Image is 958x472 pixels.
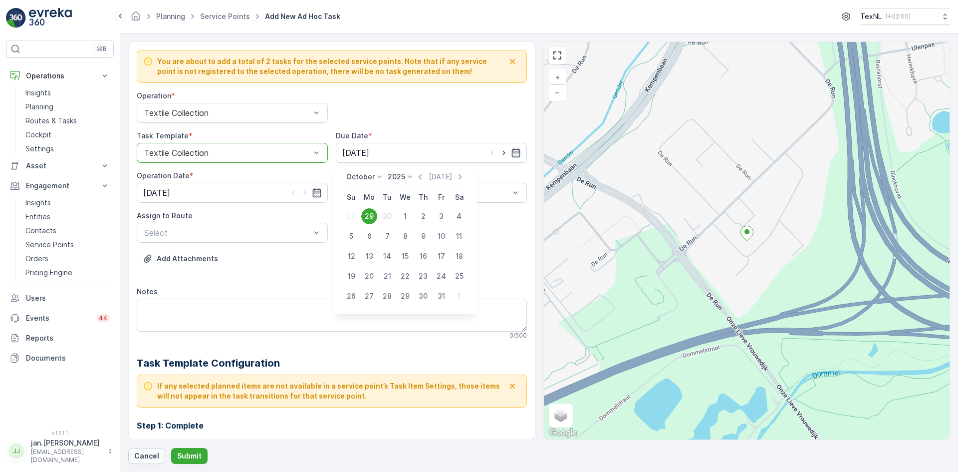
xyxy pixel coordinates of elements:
h3: Step 1: Complete [137,420,527,432]
div: 13 [361,248,377,264]
button: TexNL(+02:00) [860,8,950,25]
p: Select [144,227,310,239]
a: Layers [550,405,572,427]
a: Zoom In [550,70,565,85]
div: 2 [415,208,431,224]
div: 29 [397,288,413,304]
p: Users [26,293,110,303]
a: Service Points [21,238,114,252]
a: Pricing Engine [21,266,114,280]
th: Tuesday [378,188,396,206]
label: Assign to Route [137,211,193,220]
div: 11 [451,228,467,244]
button: Cancel [128,448,165,464]
div: 28 [343,208,359,224]
img: Google [546,427,579,440]
label: Operation Date [137,171,190,180]
div: 20 [361,268,377,284]
a: Contacts [21,224,114,238]
p: Engagement [26,181,94,191]
p: Entities [25,212,50,222]
span: Add New Ad Hoc Task [263,11,342,21]
img: logo [6,8,26,28]
span: − [555,88,560,96]
button: JJjan.[PERSON_NAME][EMAIL_ADDRESS][DOMAIN_NAME] [6,438,114,464]
p: Settings [25,144,54,154]
div: 28 [379,288,395,304]
th: Wednesday [396,188,414,206]
a: Reports [6,328,114,348]
div: 30 [379,208,395,224]
p: ( +02:00 ) [886,12,911,20]
label: Notes [137,287,158,296]
div: JJ [8,443,24,459]
div: 9 [415,228,431,244]
div: 29 [361,208,377,224]
label: Task Template [137,131,189,140]
div: 6 [361,228,377,244]
span: v 1.51.1 [6,430,114,436]
p: 0 / 500 [509,332,527,340]
a: Events44 [6,308,114,328]
div: 7 [379,228,395,244]
a: Documents [6,348,114,368]
label: Due Date [336,131,368,140]
div: 14 [379,248,395,264]
p: Orders [25,254,48,264]
div: 4 [451,208,467,224]
p: jan.[PERSON_NAME] [31,438,103,448]
div: 22 [397,268,413,284]
div: 1 [397,208,413,224]
th: Sunday [342,188,360,206]
div: 1 [451,288,467,304]
a: Planning [156,12,185,20]
div: 21 [379,268,395,284]
p: Cockpit [25,130,51,140]
a: Orders [21,252,114,266]
input: dd/mm/yyyy [137,183,328,203]
span: + [555,73,560,81]
button: Upload File [137,251,224,267]
a: Cockpit [21,128,114,142]
p: Service Points [25,240,74,250]
p: October [346,172,375,182]
div: 16 [415,248,431,264]
a: Planning [21,100,114,114]
p: Asset [26,161,94,171]
div: 18 [451,248,467,264]
div: 31 [433,288,449,304]
th: Friday [432,188,450,206]
a: Insights [21,86,114,100]
div: 5 [343,228,359,244]
button: Operations [6,66,114,86]
a: Settings [21,142,114,156]
p: Documents [26,353,110,363]
p: Pricing Engine [25,268,72,278]
a: Service Points [200,12,250,20]
img: logo_light-DOdMpM7g.png [29,8,72,28]
th: Thursday [414,188,432,206]
p: TexNL [860,11,882,21]
div: 15 [397,248,413,264]
p: Events [26,313,91,323]
a: Routes & Tasks [21,114,114,128]
div: 30 [415,288,431,304]
a: Insights [21,196,114,210]
p: Contacts [25,226,56,236]
div: 23 [415,268,431,284]
p: Insights [25,88,51,98]
div: 19 [343,268,359,284]
button: Engagement [6,176,114,196]
p: 44 [99,314,108,322]
div: 8 [397,228,413,244]
div: 3 [433,208,449,224]
h2: Task Template Configuration [137,356,527,371]
div: 24 [433,268,449,284]
p: Planning [25,102,53,112]
th: Saturday [450,188,468,206]
div: 12 [343,248,359,264]
span: If any selected planned items are not available in a service point’s Task Item Settings, those it... [157,381,504,401]
div: 17 [433,248,449,264]
p: ⌘B [97,45,107,53]
p: Routes & Tasks [25,116,77,126]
